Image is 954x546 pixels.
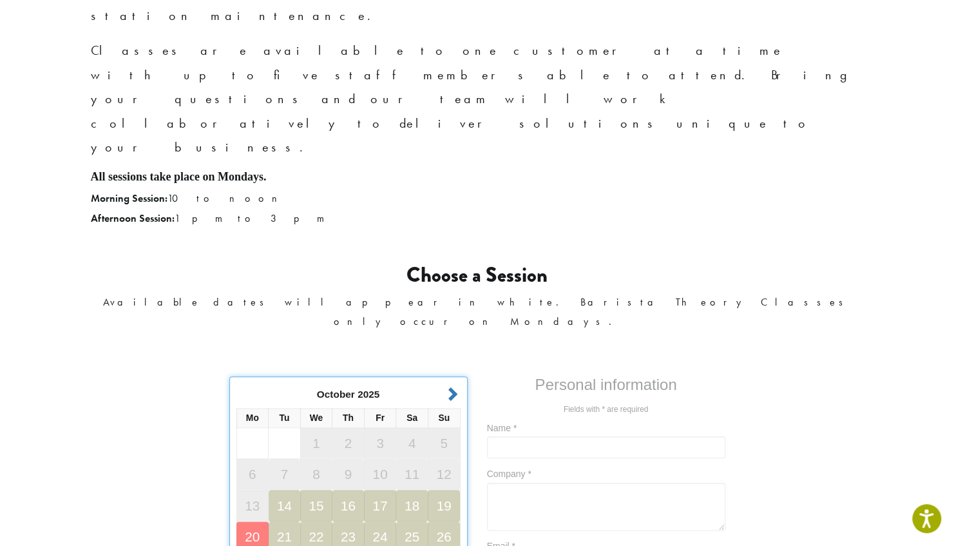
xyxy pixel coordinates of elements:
[376,413,385,423] span: Friday
[365,462,396,487] span: 10
[406,413,417,423] span: Saturday
[91,189,864,228] p: 10 to noon 1 pm to 3 pm
[396,431,428,456] span: 4
[269,462,300,487] span: 7
[317,389,355,400] span: October
[91,293,864,331] p: Available dates will appear in white. Barista Theory Classes only occur on Mondays.
[396,462,428,487] span: 11
[358,389,379,400] span: 2025
[237,493,269,519] span: 13
[301,431,332,456] span: 1
[332,462,364,487] span: 9
[428,462,460,487] span: 12
[332,431,364,456] span: 2
[301,462,332,487] span: 8
[246,413,259,423] span: Monday
[396,493,428,519] a: 18
[301,493,332,519] a: 15
[365,493,396,519] a: 17
[332,493,364,519] a: 16
[91,191,167,205] strong: Morning Session:
[237,462,269,487] span: 6
[365,431,396,456] span: 3
[91,39,864,160] p: Classes are available to one customer at a time with up to five staff members able to attend. Bri...
[269,493,300,519] a: 14
[440,386,459,399] a: Next
[438,413,450,423] span: Sunday
[428,431,460,456] span: 5
[310,413,323,423] span: Wednesday
[343,413,354,423] span: Thursday
[428,493,460,519] a: 19
[279,413,289,423] span: Tuesday
[91,263,864,288] h3: Choose a Session
[91,211,175,225] strong: Afternoon Session:
[91,170,864,184] h5: All sessions take place on Mondays.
